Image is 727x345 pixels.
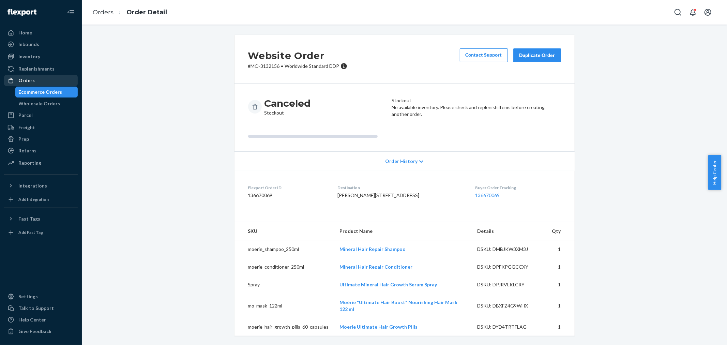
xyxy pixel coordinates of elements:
[18,53,40,60] div: Inventory
[281,63,284,69] span: •
[248,185,327,191] dt: Flexport Order ID
[18,65,55,72] div: Replenishments
[234,222,334,240] th: SKU
[18,229,43,235] div: Add Fast Tag
[547,240,575,258] td: 1
[334,222,472,240] th: Product Name
[392,104,561,118] p: No available inventory. Please check and replenish items before creating another order.
[4,63,78,74] a: Replenishments
[547,258,575,276] td: 1
[4,227,78,238] a: Add Fast Tag
[234,318,334,336] td: moerie_hair_growth_pills_60_capsules
[18,293,38,300] div: Settings
[547,294,575,318] td: 1
[264,97,311,116] div: Stockout
[19,100,60,107] div: Wholesale Orders
[248,48,347,63] h2: Website Order
[87,2,172,22] ol: breadcrumbs
[15,98,78,109] a: Wholesale Orders
[18,136,29,142] div: Prep
[686,5,700,19] button: Open notifications
[475,185,561,191] dt: Buyer Order Tracking
[340,264,413,270] a: Mineral Hair Repair Conditioner
[4,134,78,145] a: Prep
[340,299,458,312] a: Moérie "Ultimate Hair Boost" Nourishing Hair Mask 122 ml
[18,160,41,166] div: Reporting
[18,196,49,202] div: Add Integration
[477,246,541,253] div: DSKU: DMBJKW3XM3J
[513,48,561,62] button: Duplicate Order
[340,324,418,330] a: Moerie Ultimate Hair Growth Pills
[18,77,35,84] div: Orders
[4,145,78,156] a: Returns
[547,222,575,240] th: Qty
[234,294,334,318] td: mo_mask_122ml
[248,63,347,70] p: # MO-3132156
[18,305,54,312] div: Talk to Support
[337,192,419,198] span: [PERSON_NAME][STREET_ADDRESS]
[708,155,721,190] button: Help Center
[234,258,334,276] td: moerie_conditioner_250ml
[337,185,464,191] dt: Destination
[671,5,685,19] button: Open Search Box
[234,240,334,258] td: moerie_shampoo_250ml
[519,52,555,59] div: Duplicate Order
[4,27,78,38] a: Home
[18,29,32,36] div: Home
[18,112,33,119] div: Parcel
[701,5,715,19] button: Open account menu
[340,282,437,287] a: Ultimate Mineral Hair Growth Serum Spray
[4,314,78,325] a: Help Center
[285,63,339,69] span: Worldwide Standard DDP
[7,9,36,16] img: Flexport logo
[477,281,541,288] div: DSKU: DPJRVLKLCRY
[477,302,541,309] div: DSKU: DBXFZ4G9WHX
[340,246,406,252] a: Mineral Hair Repair Shampoo
[18,124,35,131] div: Freight
[4,194,78,205] a: Add Integration
[4,291,78,302] a: Settings
[547,318,575,336] td: 1
[248,192,327,199] dd: 136670069
[4,75,78,86] a: Orders
[392,97,561,104] header: Stockout
[4,213,78,224] button: Fast Tags
[547,276,575,294] td: 1
[18,41,39,48] div: Inbounds
[18,328,51,335] div: Give Feedback
[472,222,547,240] th: Details
[4,180,78,191] button: Integrations
[460,48,508,62] a: Contact Support
[234,276,334,294] td: Spray
[4,326,78,337] button: Give Feedback
[475,192,500,198] a: 136670069
[264,97,311,109] h3: Canceled
[64,5,78,19] button: Close Navigation
[4,157,78,168] a: Reporting
[18,316,46,323] div: Help Center
[477,264,541,270] div: DSKU: DPFKPGGCCXY
[18,147,36,154] div: Returns
[18,215,40,222] div: Fast Tags
[15,87,78,97] a: Ecommerce Orders
[385,158,418,165] span: Order History
[4,122,78,133] a: Freight
[19,89,62,95] div: Ecommerce Orders
[4,51,78,62] a: Inventory
[4,303,78,314] a: Talk to Support
[4,39,78,50] a: Inbounds
[477,324,541,330] div: DSKU: DYD4TRTFLAG
[126,9,167,16] a: Order Detail
[4,110,78,121] a: Parcel
[93,9,113,16] a: Orders
[18,182,47,189] div: Integrations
